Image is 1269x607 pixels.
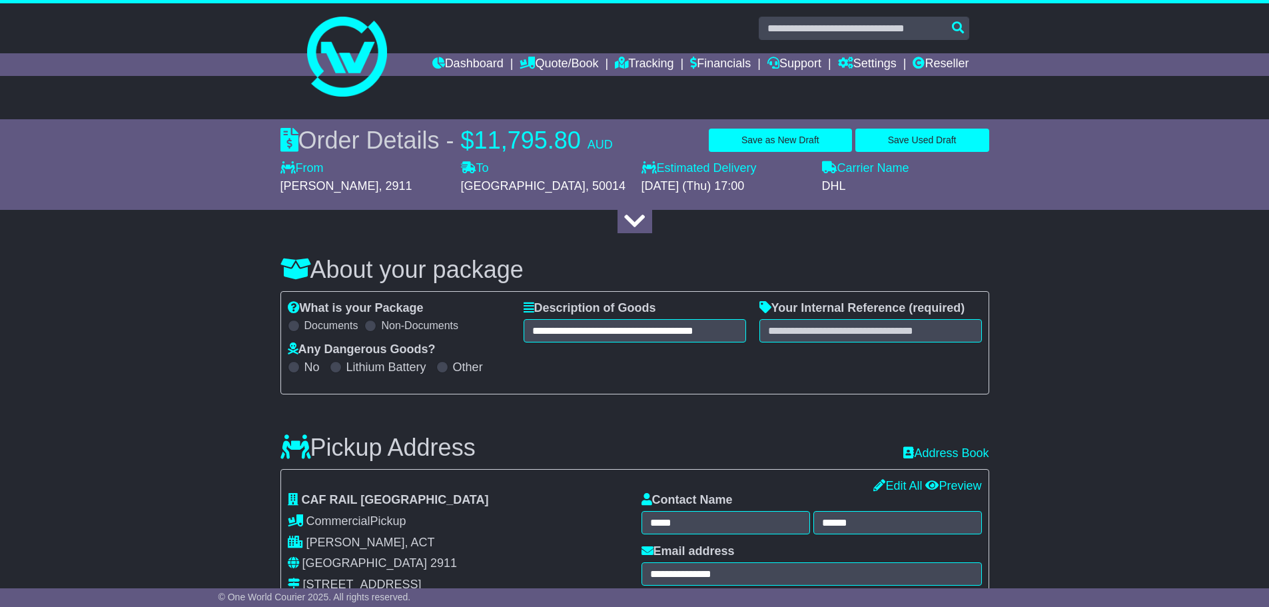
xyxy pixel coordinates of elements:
span: 2911 [430,556,457,570]
span: [GEOGRAPHIC_DATA] [461,179,586,193]
a: Financials [690,53,751,76]
label: Description of Goods [524,301,656,316]
label: Contact Name [641,493,733,508]
span: , 50014 [586,179,626,193]
span: , 2911 [379,179,412,193]
a: Quote/Book [520,53,598,76]
span: 11,795.80 [474,127,581,154]
span: AUD [588,138,613,151]
label: Any Dangerous Goods? [288,342,436,357]
span: © One World Courier 2025. All rights reserved. [218,592,411,602]
span: [PERSON_NAME], ACT [306,536,435,549]
span: $ [461,127,474,154]
label: Other [453,360,483,375]
h3: Pickup Address [280,434,476,461]
h3: About your package [280,257,989,283]
label: Your Internal Reference (required) [759,301,965,316]
span: Commercial [306,514,370,528]
div: Order Details - [280,126,613,155]
button: Save Used Draft [855,129,989,152]
a: Settings [838,53,897,76]
label: Non-Documents [381,319,458,332]
div: DHL [822,179,989,194]
label: Carrier Name [822,161,909,176]
label: No [304,360,320,375]
label: Estimated Delivery [641,161,809,176]
button: Save as New Draft [709,129,852,152]
a: Edit All [873,479,922,492]
div: [STREET_ADDRESS] [303,578,422,592]
label: To [461,161,489,176]
a: Preview [925,479,981,492]
label: From [280,161,324,176]
span: CAF RAIL [GEOGRAPHIC_DATA] [302,493,489,506]
div: Pickup [288,514,628,529]
label: Email address [641,544,735,559]
a: Tracking [615,53,673,76]
span: [GEOGRAPHIC_DATA] [302,556,427,570]
div: [DATE] (Thu) 17:00 [641,179,809,194]
span: [PERSON_NAME] [280,179,379,193]
a: Reseller [913,53,969,76]
a: Address Book [903,446,989,461]
a: Dashboard [432,53,504,76]
label: What is your Package [288,301,424,316]
label: Lithium Battery [346,360,426,375]
label: Documents [304,319,358,332]
a: Support [767,53,821,76]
